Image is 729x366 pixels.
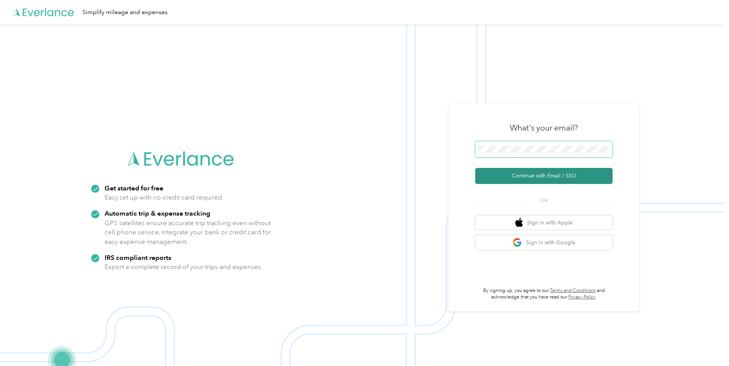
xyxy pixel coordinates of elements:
[510,123,578,133] h3: What's your email?
[105,184,163,192] strong: Get started for free
[515,218,523,227] img: apple logo
[475,168,613,184] button: Continue with Email / SSO
[105,253,171,261] strong: IRS compliant reports
[105,218,271,247] p: GPS satellites ensure accurate trip tracking even without cell phone service. Integrate your bank...
[105,209,210,217] strong: Automatic trip & expense tracking
[475,215,613,230] button: apple logoSign in with Apple
[568,294,595,300] a: Privacy Policy
[105,193,222,202] p: Easy set up with no credit card required
[550,288,596,293] a: Terms and Conditions
[531,197,557,205] span: OR
[513,238,522,247] img: google logo
[105,262,263,272] p: Export a complete record of your trips and expenses.
[475,287,613,301] p: By signing up, you agree to our and acknowledge that you have read our .
[475,235,613,250] button: google logoSign in with Google
[82,8,168,17] div: Simplify mileage and expenses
